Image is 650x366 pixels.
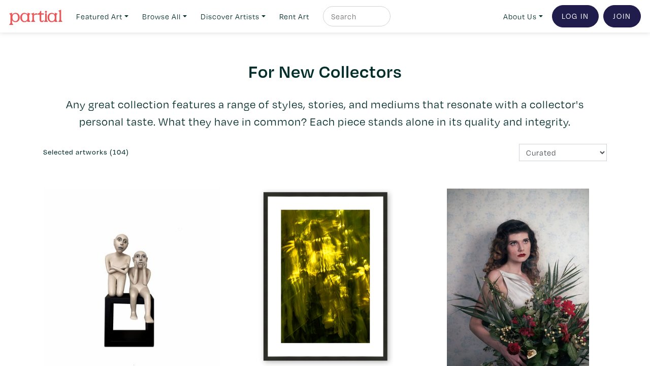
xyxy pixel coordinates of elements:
[196,6,270,27] a: Discover Artists
[499,6,547,27] a: About Us
[72,6,133,27] a: Featured Art
[330,10,381,23] input: Search
[43,60,607,82] h2: For New Collectors
[603,5,641,27] a: Join
[43,96,607,130] p: Any great collection features a range of styles, stories, and mediums that resonate with a collec...
[138,6,191,27] a: Browse All
[43,148,317,157] h6: Selected artworks (104)
[552,5,599,27] a: Log In
[275,6,314,27] a: Rent Art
